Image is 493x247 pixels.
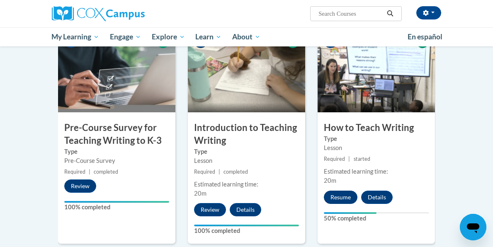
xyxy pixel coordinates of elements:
[354,156,370,162] span: started
[52,6,173,21] a: Cox Campus
[227,27,266,46] a: About
[58,29,175,112] img: Course Image
[324,134,429,143] label: Type
[110,32,141,42] span: Engage
[194,169,215,175] span: Required
[46,27,105,46] a: My Learning
[64,156,169,165] div: Pre-Course Survey
[223,169,248,175] span: completed
[190,27,227,46] a: Learn
[324,167,429,176] div: Estimated learning time:
[194,203,226,216] button: Review
[348,156,350,162] span: |
[58,121,175,147] h3: Pre-Course Survey for Teaching Writing to K-3
[194,156,299,165] div: Lesson
[194,225,299,226] div: Your progress
[324,191,357,204] button: Resume
[194,180,299,189] div: Estimated learning time:
[104,27,146,46] a: Engage
[232,32,260,42] span: About
[460,214,486,240] iframe: Button to launch messaging window
[194,190,206,197] span: 20m
[89,169,90,175] span: |
[318,121,435,134] h3: How to Teach Writing
[188,121,305,147] h3: Introduction to Teaching Writing
[64,201,169,203] div: Your progress
[324,143,429,153] div: Lesson
[51,32,99,42] span: My Learning
[402,28,448,46] a: En español
[46,27,448,46] div: Main menu
[152,32,185,42] span: Explore
[416,6,441,19] button: Account Settings
[64,179,96,193] button: Review
[64,169,85,175] span: Required
[324,156,345,162] span: Required
[194,147,299,156] label: Type
[188,29,305,112] img: Course Image
[318,29,435,112] img: Course Image
[324,212,376,214] div: Your progress
[219,169,220,175] span: |
[52,6,145,21] img: Cox Campus
[194,226,299,235] label: 100% completed
[230,203,261,216] button: Details
[195,32,221,42] span: Learn
[64,203,169,212] label: 100% completed
[146,27,190,46] a: Explore
[94,169,118,175] span: completed
[318,9,384,19] input: Search Courses
[361,191,393,204] button: Details
[64,147,169,156] label: Type
[324,214,429,223] label: 50% completed
[324,177,336,184] span: 20m
[408,32,442,41] span: En español
[384,9,396,19] button: Search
